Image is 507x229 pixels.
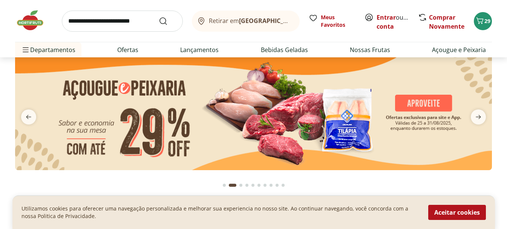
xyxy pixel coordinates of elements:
[465,109,492,124] button: next
[377,13,396,22] a: Entrar
[192,11,300,32] button: Retirar em[GEOGRAPHIC_DATA]/[GEOGRAPHIC_DATA]
[239,17,366,25] b: [GEOGRAPHIC_DATA]/[GEOGRAPHIC_DATA]
[15,109,42,124] button: previous
[429,13,464,31] a: Comprar Novamente
[209,17,292,24] span: Retirar em
[474,12,492,30] button: Carrinho
[261,45,308,54] a: Bebidas Geladas
[21,41,75,59] span: Departamentos
[256,176,262,194] button: Go to page 6 from fs-carousel
[244,176,250,194] button: Go to page 4 from fs-carousel
[309,14,355,29] a: Meus Favoritos
[350,45,390,54] a: Nossas Frutas
[432,45,486,54] a: Açougue e Peixaria
[274,176,280,194] button: Go to page 9 from fs-carousel
[268,176,274,194] button: Go to page 8 from fs-carousel
[428,205,486,220] button: Aceitar cookies
[377,13,410,31] span: ou
[262,176,268,194] button: Go to page 7 from fs-carousel
[21,41,30,59] button: Menu
[159,17,177,26] button: Submit Search
[238,176,244,194] button: Go to page 3 from fs-carousel
[227,176,238,194] button: Current page from fs-carousel
[15,9,53,32] img: Hortifruti
[117,45,138,54] a: Ofertas
[377,13,418,31] a: Criar conta
[280,176,286,194] button: Go to page 10 from fs-carousel
[15,54,492,170] img: açougue
[21,205,419,220] p: Utilizamos cookies para oferecer uma navegação personalizada e melhorar sua experiencia no nosso ...
[221,176,227,194] button: Go to page 1 from fs-carousel
[62,11,183,32] input: search
[250,176,256,194] button: Go to page 5 from fs-carousel
[180,45,219,54] a: Lançamentos
[484,17,490,25] span: 29
[321,14,355,29] span: Meus Favoritos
